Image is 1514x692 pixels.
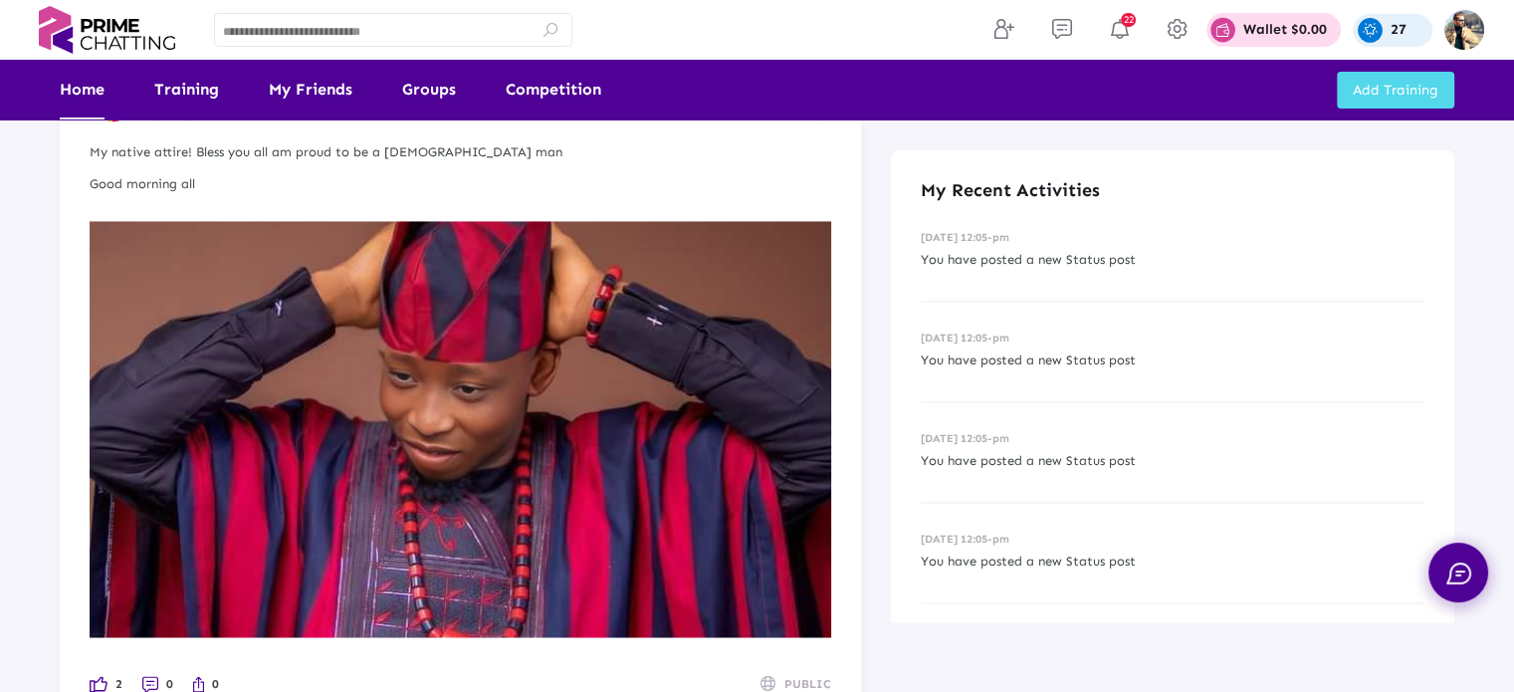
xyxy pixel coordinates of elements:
h4: My Recent Activities [921,179,1424,201]
span: Add Training [1353,82,1438,99]
h6: [DATE] 12:05-pm [921,432,1424,445]
h6: [DATE] 12:05-pm [921,533,1424,546]
a: Training [154,60,219,119]
p: You have posted a new Status post [921,349,1424,371]
h6: [DATE] 12:05-pm [921,332,1424,345]
a: Competition [506,60,601,119]
p: 27 [1391,23,1406,37]
h6: [DATE] 12:05-pm [921,231,1424,244]
p: My native attire! Bless you all am proud to be a [DEMOGRAPHIC_DATA] man [90,141,831,163]
a: Groups [402,60,456,119]
p: You have posted a new Status post [921,450,1424,472]
img: logo [30,6,184,54]
p: Wallet $0.00 [1243,23,1327,37]
a: My Friends [269,60,352,119]
span: 22 [1121,13,1136,27]
p: You have posted a new Status post [921,249,1424,271]
img: img [1444,10,1484,50]
a: Home [60,60,105,119]
button: Add Training [1337,72,1454,109]
p: You have posted a new Status post [921,551,1424,573]
img: like [193,676,204,692]
p: Good morning all [90,173,831,195]
img: like [90,221,831,638]
img: chat.svg [1446,563,1471,584]
img: like [90,676,108,692]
